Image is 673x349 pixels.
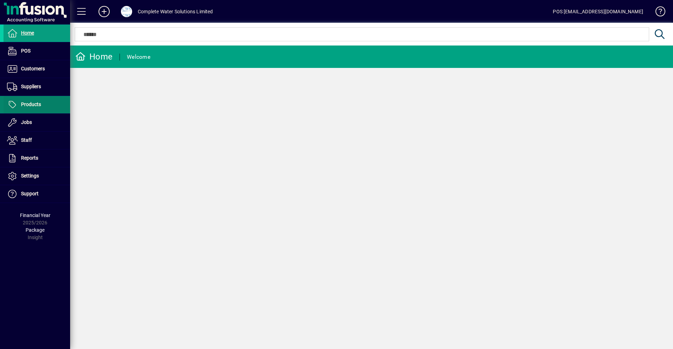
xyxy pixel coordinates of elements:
[4,185,70,203] a: Support
[21,155,38,161] span: Reports
[4,149,70,167] a: Reports
[138,6,213,17] div: Complete Water Solutions Limited
[4,132,70,149] a: Staff
[75,51,113,62] div: Home
[4,96,70,113] a: Products
[26,227,45,233] span: Package
[21,66,45,71] span: Customers
[21,30,34,36] span: Home
[4,114,70,131] a: Jobs
[21,84,41,89] span: Suppliers
[4,42,70,60] a: POS
[4,60,70,78] a: Customers
[127,51,150,63] div: Welcome
[650,1,664,24] a: Knowledge Base
[21,119,32,125] span: Jobs
[553,6,643,17] div: POS [EMAIL_ADDRESS][DOMAIN_NAME]
[115,5,138,18] button: Profile
[20,212,50,218] span: Financial Year
[21,173,39,179] span: Settings
[4,78,70,96] a: Suppliers
[21,137,32,143] span: Staff
[21,191,39,196] span: Support
[21,102,41,107] span: Products
[21,48,30,54] span: POS
[93,5,115,18] button: Add
[4,167,70,185] a: Settings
